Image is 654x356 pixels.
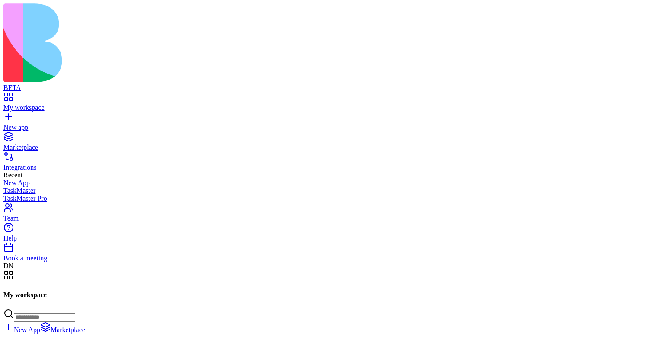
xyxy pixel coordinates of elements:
a: Help [3,227,651,242]
div: My workspace [3,104,651,112]
a: Integrations [3,156,651,171]
div: Marketplace [3,144,651,151]
a: Team [3,207,651,222]
div: BETA [3,84,651,92]
a: Marketplace [40,326,85,334]
div: Integrations [3,164,651,171]
a: New app [3,116,651,131]
img: logo [3,3,351,82]
div: Help [3,234,651,242]
a: New App [3,179,651,187]
a: TaskMaster Pro [3,195,651,202]
a: BETA [3,76,651,92]
a: My workspace [3,96,651,112]
a: TaskMaster [3,187,651,195]
a: New App [3,326,40,334]
div: New app [3,124,651,131]
a: Book a meeting [3,247,651,262]
span: Recent [3,171,22,179]
span: DN [3,262,13,269]
div: Team [3,215,651,222]
div: Book a meeting [3,254,651,262]
a: Marketplace [3,136,651,151]
h4: My workspace [3,291,651,299]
